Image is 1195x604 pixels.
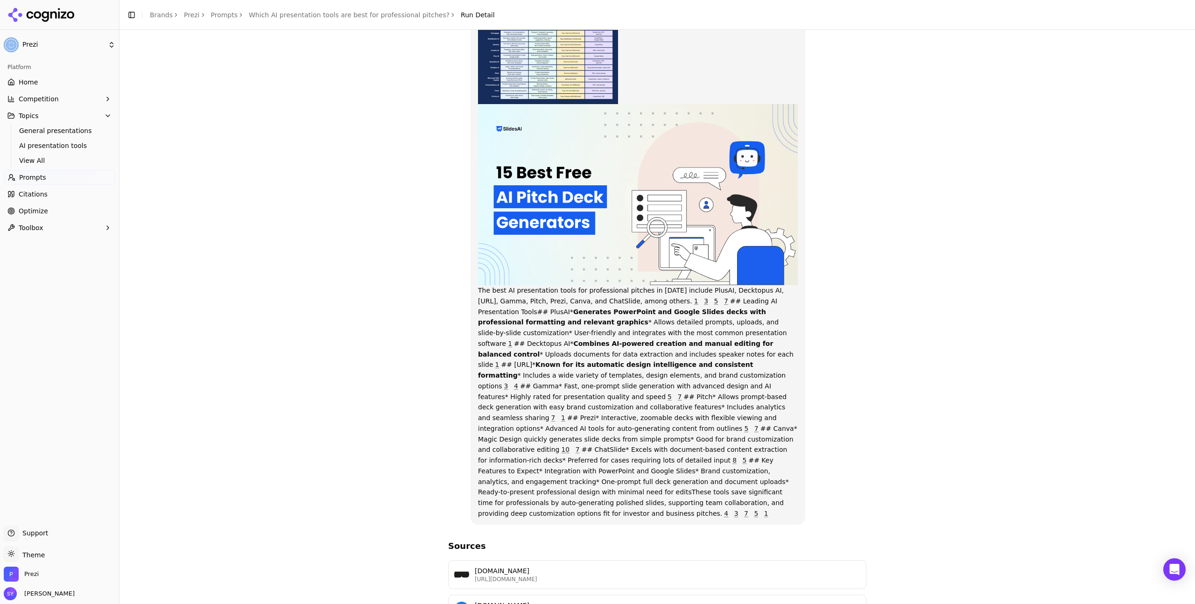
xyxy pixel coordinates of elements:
[4,91,115,106] button: Competition
[714,297,718,305] a: 5
[551,414,555,421] a: 7
[677,393,682,400] a: 7
[504,382,508,390] a: 3
[4,108,115,123] button: Topics
[19,126,100,135] span: General presentations
[724,510,728,517] a: 4
[19,111,39,120] span: Topics
[461,10,495,20] span: Run Detail
[448,560,866,589] a: reprezent.us favicon[DOMAIN_NAME][URL][DOMAIN_NAME]
[19,156,100,165] span: View All
[514,382,518,390] a: 4
[15,139,104,152] a: AI presentation tools
[508,340,512,347] a: 1
[15,154,104,167] a: View All
[4,187,115,202] a: Citations
[743,457,747,464] a: 5
[184,10,200,20] a: Prezi
[732,457,737,464] a: 8
[704,297,708,305] a: 3
[150,10,495,20] nav: breadcrumb
[764,510,768,517] a: 1
[19,528,48,538] span: Support
[19,77,38,87] span: Home
[454,567,469,582] img: reprezent.us favicon
[576,446,580,453] a: 7
[495,361,499,368] a: 1
[478,340,773,358] strong: Combines AI-powered creation and manual editing for balanced control
[15,124,104,137] a: General presentations
[4,587,75,600] button: Open user button
[1163,558,1186,581] div: Open Intercom Messenger
[744,425,748,432] a: 5
[211,10,238,20] a: Prompts
[4,567,19,582] img: Prezi
[4,567,39,582] button: Open organization switcher
[19,206,48,216] span: Optimize
[4,75,115,90] a: Home
[4,587,17,600] img: Stephanie Yu
[4,37,19,52] img: Prezi
[478,104,798,285] img: 18 Best Free AI Pitch Deck Generators 2025 | SlidesAI
[744,510,748,517] a: 7
[249,10,450,20] a: Which AI presentation tools are best for professional pitches?
[754,510,758,517] a: 5
[734,510,738,517] a: 3
[561,414,565,421] a: 1
[561,446,569,453] a: 10
[19,141,100,150] span: AI presentation tools
[475,566,860,576] p: [DOMAIN_NAME]
[478,308,766,326] strong: Generates PowerPoint and Google Slides decks with professional formatting and relevant graphics
[448,540,866,553] h3: Sources
[754,425,759,432] a: 7
[24,570,39,578] span: Prezi
[694,297,698,305] a: 1
[19,94,59,104] span: Competition
[150,11,173,19] a: Brands
[21,590,75,598] span: [PERSON_NAME]
[724,297,728,305] a: 7
[475,576,860,583] p: [URL][DOMAIN_NAME]
[19,223,43,232] span: Toolbox
[4,220,115,235] button: Toolbox
[4,204,115,218] a: Optimize
[4,60,115,75] div: Platform
[478,361,753,379] strong: Known for its automatic design intelligence and consistent formatting
[4,170,115,185] a: Prompts
[19,551,45,559] span: Theme
[19,190,48,199] span: Citations
[668,393,672,400] a: 5
[19,173,46,182] span: Prompts
[22,41,104,49] span: Prezi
